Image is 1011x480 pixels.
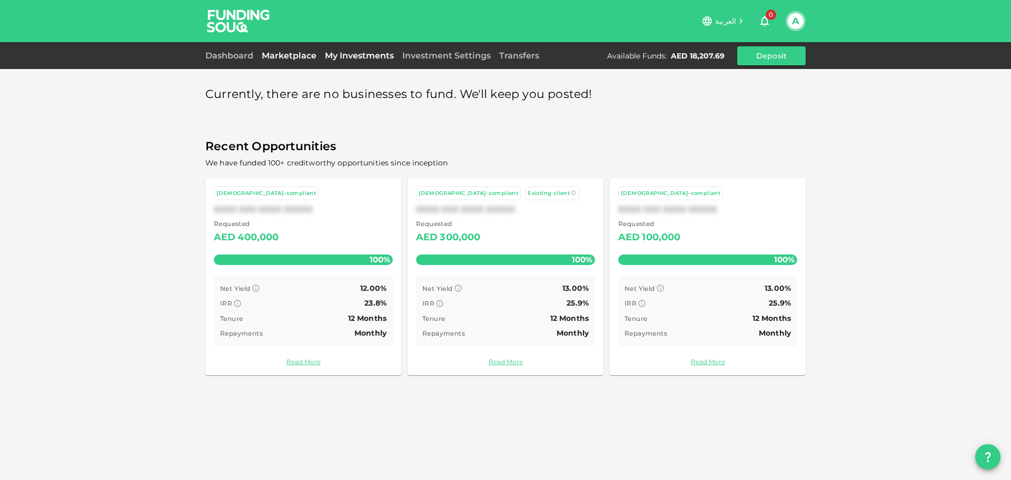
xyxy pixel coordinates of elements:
[759,328,791,338] span: Monthly
[567,298,589,308] span: 25.9%
[348,314,386,323] span: 12 Months
[625,299,637,307] span: IRR
[528,190,570,197] span: Existing client
[557,328,589,338] span: Monthly
[569,252,595,267] span: 100%
[214,357,393,367] a: Read More
[618,219,681,229] span: Requested
[422,315,445,322] span: Tenure
[354,328,386,338] span: Monthly
[214,229,235,246] div: AED
[214,219,279,229] span: Requested
[367,252,393,267] span: 100%
[642,229,680,246] div: 100,000
[237,229,279,246] div: 400,000
[364,298,386,308] span: 23.8%
[671,51,725,61] div: AED 18,207.69
[607,51,667,61] div: Available Funds :
[419,189,518,198] div: [DEMOGRAPHIC_DATA]-compliant
[766,9,776,20] span: 0
[618,229,640,246] div: AED
[550,314,589,323] span: 12 Months
[621,189,720,198] div: [DEMOGRAPHIC_DATA]-compliant
[422,285,453,292] span: Net Yield
[205,84,592,105] span: Currently, there are no businesses to fund. We'll keep you posted!
[220,329,263,337] span: Repayments
[220,285,251,292] span: Net Yield
[360,283,386,293] span: 12.00%
[771,252,797,267] span: 100%
[715,16,736,26] span: العربية
[765,283,791,293] span: 13.00%
[416,204,595,214] div: XXXX XXX XXXX XXXXX
[216,189,316,198] div: [DEMOGRAPHIC_DATA]-compliant
[975,444,1000,469] button: question
[205,178,401,375] a: [DEMOGRAPHIC_DATA]-compliantXXXX XXX XXXX XXXXX Requested AED400,000100% Net Yield 12.00% IRR 23....
[625,315,647,322] span: Tenure
[752,314,791,323] span: 12 Months
[205,136,806,157] span: Recent Opportunities
[416,357,595,367] a: Read More
[625,285,655,292] span: Net Yield
[769,298,791,308] span: 25.9%
[495,51,543,61] a: Transfers
[440,229,480,246] div: 300,000
[205,51,257,61] a: Dashboard
[422,329,465,337] span: Repayments
[408,178,603,375] a: [DEMOGRAPHIC_DATA]-compliant Existing clientXXXX XXX XXXX XXXXX Requested AED300,000100% Net Yiel...
[321,51,398,61] a: My Investments
[754,11,775,32] button: 0
[205,158,448,168] span: We have funded 100+ creditworthy opportunities since inception
[618,357,797,367] a: Read More
[398,51,495,61] a: Investment Settings
[422,299,434,307] span: IRR
[220,299,232,307] span: IRR
[257,51,321,61] a: Marketplace
[737,46,806,65] button: Deposit
[416,219,481,229] span: Requested
[562,283,589,293] span: 13.00%
[625,329,667,337] span: Repayments
[220,315,243,322] span: Tenure
[214,204,393,214] div: XXXX XXX XXXX XXXXX
[416,229,438,246] div: AED
[618,204,797,214] div: XXXX XXX XXXX XXXXX
[610,178,806,375] a: [DEMOGRAPHIC_DATA]-compliantXXXX XXX XXXX XXXXX Requested AED100,000100% Net Yield 13.00% IRR 25....
[788,13,804,29] button: A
